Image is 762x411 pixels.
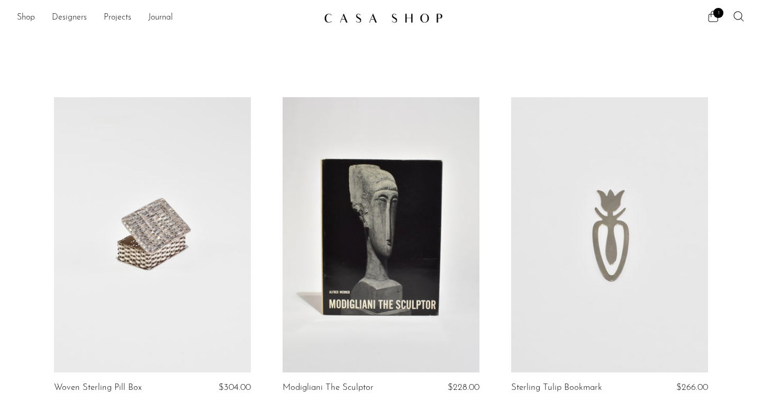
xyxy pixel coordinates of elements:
[104,11,131,25] a: Projects
[511,383,602,393] a: Sterling Tulip Bookmark
[17,11,35,25] a: Shop
[54,383,142,393] a: Woven Sterling Pill Box
[283,383,374,393] a: Modigliani The Sculptor
[676,383,708,392] span: $266.00
[219,383,251,392] span: $304.00
[448,383,479,392] span: $228.00
[52,11,87,25] a: Designers
[17,9,315,27] nav: Desktop navigation
[713,8,723,18] span: 1
[148,11,173,25] a: Journal
[17,9,315,27] ul: NEW HEADER MENU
